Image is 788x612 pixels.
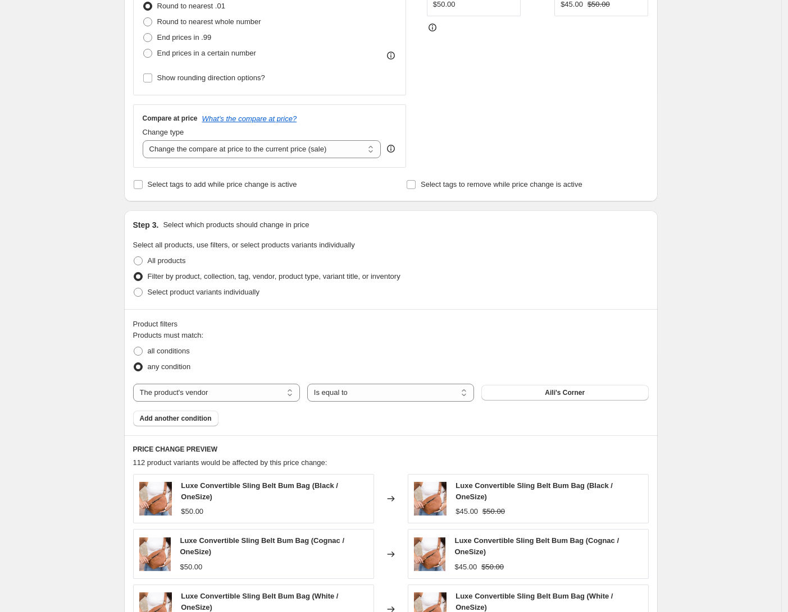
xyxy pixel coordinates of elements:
span: 112 product variants would be affected by this price change: [133,458,327,467]
span: Luxe Convertible Sling Belt Bum Bag (Cognac / OneSize) [180,536,344,556]
div: $45.00 [456,506,478,517]
strike: $50.00 [482,506,505,517]
img: 17594328_2e2695fd-a5e1-43e4-b2ee-86d670ecc760_80x.jpg [139,482,172,516]
button: Aili's Corner [481,385,648,401]
span: All products [148,256,186,265]
span: End prices in .99 [157,33,212,42]
span: Luxe Convertible Sling Belt Bum Bag (Black / OneSize) [456,481,613,501]
h6: PRICE CHANGE PREVIEW [133,445,649,454]
img: 17594328_2e2695fd-a5e1-43e4-b2ee-86d670ecc760_80x.jpg [139,537,171,571]
span: any condition [148,362,191,371]
h3: Compare at price [143,114,198,123]
span: Products must match: [133,331,204,339]
span: Select tags to remove while price change is active [421,180,582,188]
span: Luxe Convertible Sling Belt Bum Bag (White / OneSize) [456,592,613,611]
span: End prices in a certain number [157,49,256,57]
span: Round to nearest .01 [157,2,225,10]
span: Luxe Convertible Sling Belt Bum Bag (White / OneSize) [181,592,338,611]
span: Select tags to add while price change is active [148,180,297,188]
img: 17594328_2e2695fd-a5e1-43e4-b2ee-86d670ecc760_80x.jpg [414,537,446,571]
span: Change type [143,128,184,136]
strike: $50.00 [481,562,504,573]
div: $50.00 [180,562,202,573]
button: What's the compare at price? [202,114,297,123]
span: Luxe Convertible Sling Belt Bum Bag (Cognac / OneSize) [454,536,619,556]
span: Add another condition [140,414,212,423]
div: $45.00 [454,562,477,573]
img: 17594328_2e2695fd-a5e1-43e4-b2ee-86d670ecc760_80x.jpg [414,482,447,516]
div: help [385,143,397,154]
span: Aili's Corner [545,388,585,397]
p: Select which products should change in price [163,219,309,231]
div: Product filters [133,319,649,330]
span: all conditions [148,347,190,355]
button: Add another condition [133,411,218,426]
span: Select all products, use filters, or select products variants individually [133,241,355,249]
span: Luxe Convertible Sling Belt Bum Bag (Black / OneSize) [181,481,338,501]
h2: Step 3. [133,219,159,231]
span: Filter by product, collection, tag, vendor, product type, variant title, or inventory [148,272,400,280]
div: $50.00 [181,506,203,517]
span: Show rounding direction options? [157,73,265,82]
span: Round to nearest whole number [157,17,261,26]
span: Select product variants individually [148,288,259,296]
